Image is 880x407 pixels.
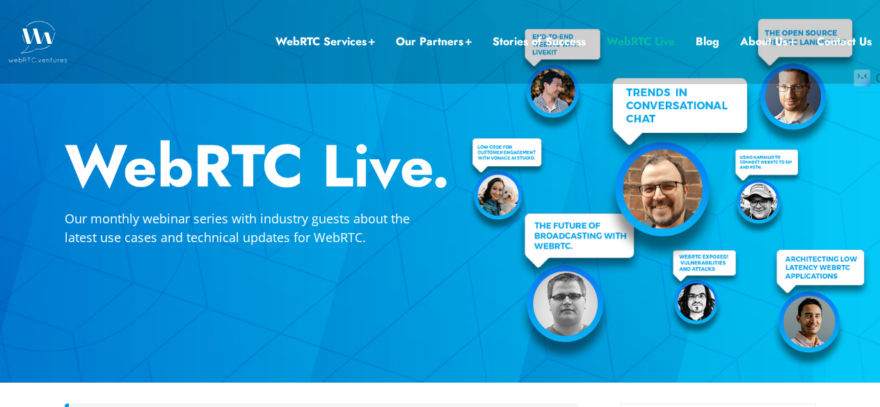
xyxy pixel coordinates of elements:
[396,33,472,51] a: Our Partners
[493,33,586,51] a: Stories of Success
[65,209,440,247] p: Our monthly webinar series with industry guests about the latest use cases and technical updates ...
[740,33,796,51] a: About Us
[275,33,375,51] a: WebRTC Services
[696,33,719,51] a: Blog
[607,33,675,51] a: WebRTC Live
[65,136,816,195] h2: WebRTC Live.
[8,21,67,63] img: WebRTC.ventures
[817,33,872,51] a: Contact Us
